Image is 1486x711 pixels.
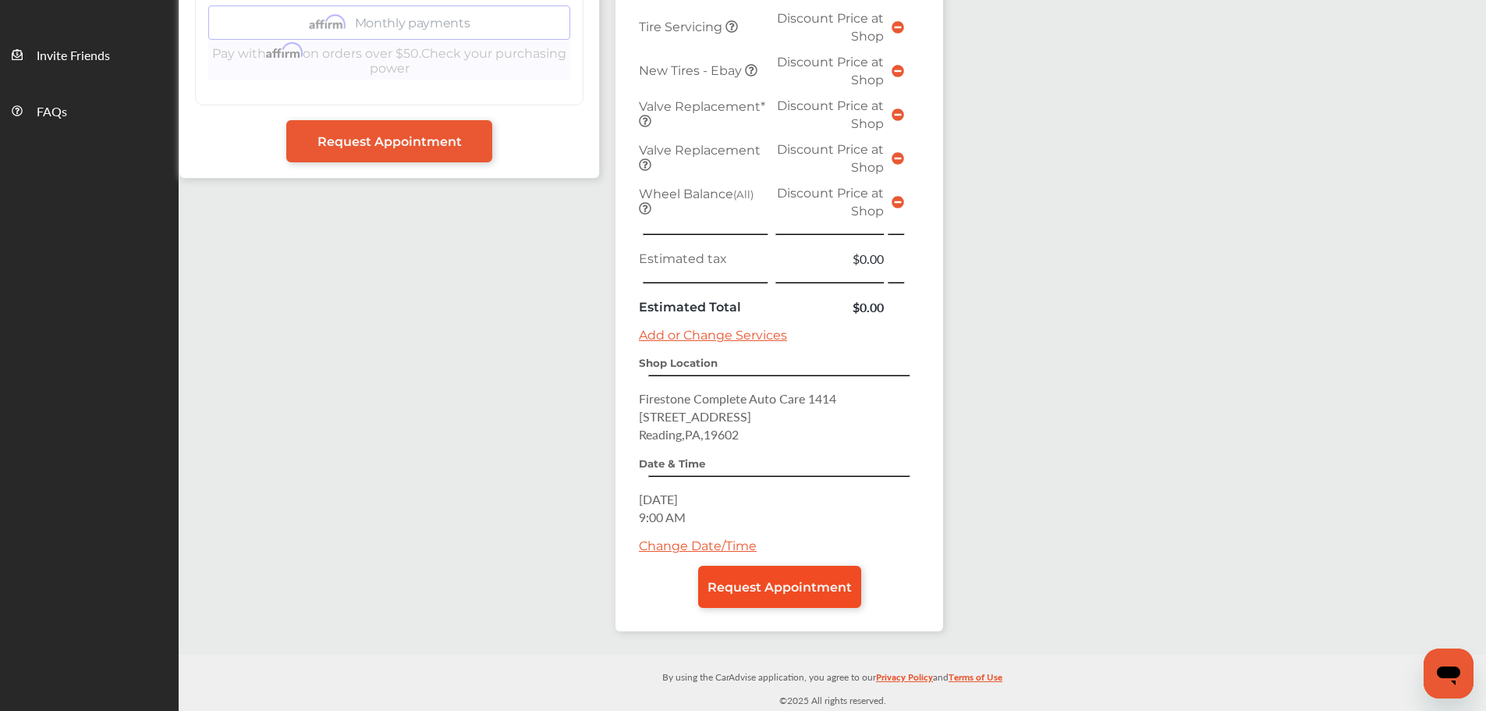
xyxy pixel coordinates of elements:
span: FAQs [37,102,67,123]
div: © 2025 All rights reserved. [179,655,1486,711]
small: (All) [733,188,754,201]
span: 9:00 AM [639,508,686,526]
span: New Tires - Ebay [639,63,745,78]
span: Discount Price at Shop [777,55,884,87]
a: Change Date/Time [639,539,757,553]
span: Discount Price at Shop [777,98,884,131]
a: Privacy Policy [876,668,933,692]
a: Request Appointment [286,120,492,162]
span: Valve Replacement [639,143,761,158]
span: Firestone Complete Auto Care 1414 [639,389,836,407]
span: Invite Friends [37,46,110,66]
span: Wheel Balance [639,187,754,201]
strong: Shop Location [639,357,718,369]
iframe: Button to launch messaging window [1424,649,1474,699]
a: Request Appointment [698,566,861,608]
strong: Date & Time [639,457,705,470]
span: Request Appointment [317,134,462,149]
span: Valve Replacement* [639,99,765,114]
span: Discount Price at Shop [777,142,884,175]
td: $0.00 [772,294,888,320]
span: Discount Price at Shop [777,11,884,44]
span: [DATE] [639,490,678,508]
span: Reading , PA , 19602 [639,425,739,443]
span: Request Appointment [708,580,852,595]
td: Estimated Total [635,294,772,320]
span: [STREET_ADDRESS] [639,407,751,425]
td: $0.00 [772,246,888,272]
span: Discount Price at Shop [777,186,884,219]
p: By using the CarAdvise application, you agree to our and [179,668,1486,684]
a: Terms of Use [949,668,1002,692]
span: Tire Servicing [639,20,725,34]
td: Estimated tax [635,246,772,272]
a: Add or Change Services [639,328,787,343]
